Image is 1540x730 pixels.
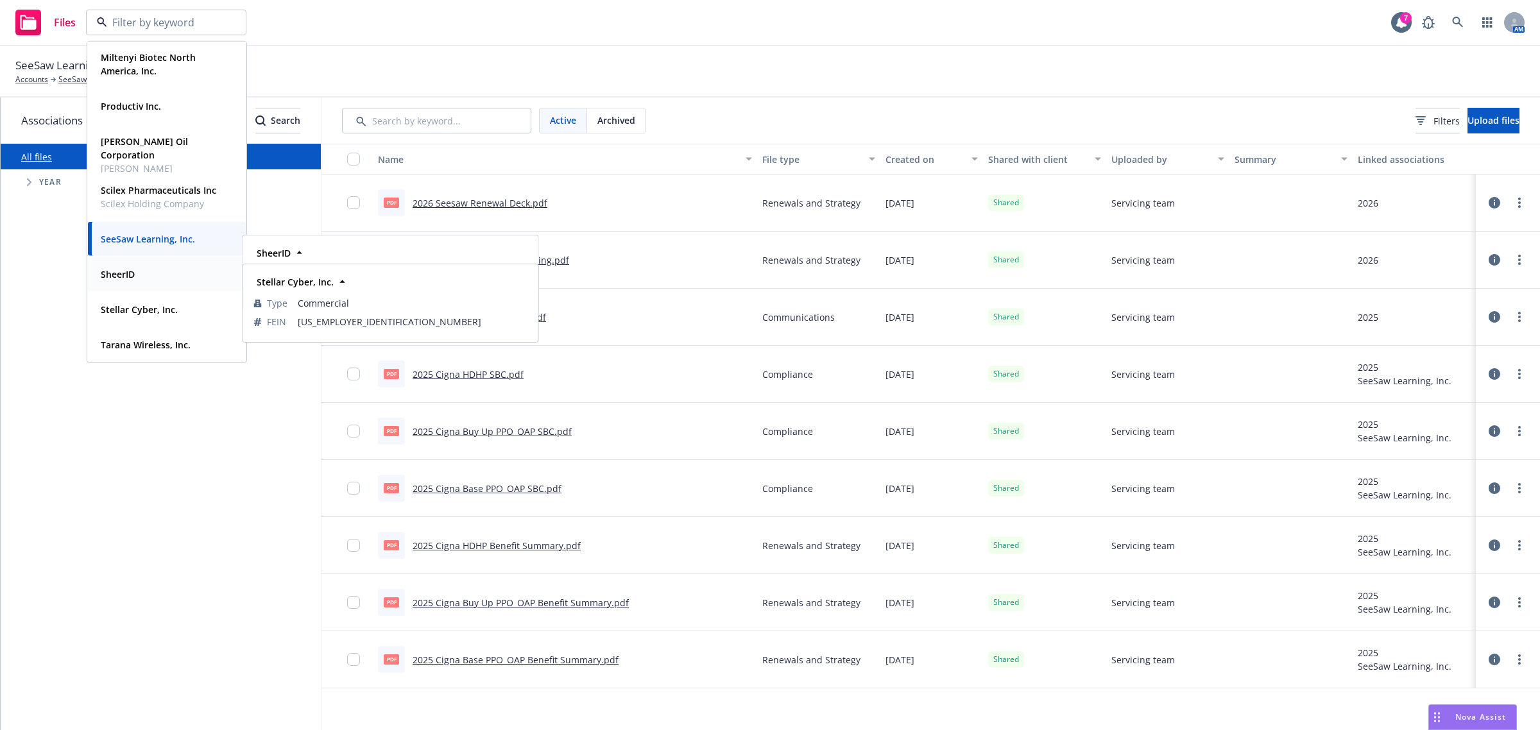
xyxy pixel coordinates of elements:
a: 2025 Cigna HDHP SBC.pdf [413,368,524,380]
button: File type [757,144,880,174]
a: Report a Bug [1416,10,1441,35]
span: pdf [384,198,399,207]
input: Toggle Row Selected [347,482,360,495]
div: SeeSaw Learning, Inc. [1358,488,1451,502]
a: more [1512,652,1527,667]
span: [US_EMPLOYER_IDENTIFICATION_NUMBER] [298,315,527,328]
span: [DATE] [886,310,914,324]
input: Toggle Row Selected [347,425,360,437]
a: more [1512,595,1527,610]
button: Upload files [1467,108,1519,133]
div: Uploaded by [1111,153,1210,166]
span: Active [550,114,576,127]
span: pdf [384,369,399,378]
span: Shared [993,597,1019,608]
span: [DATE] [886,425,914,438]
strong: Stellar Cyber, Inc. [257,276,334,288]
span: [DATE] [886,653,914,666]
button: SearchSearch [255,108,300,133]
span: Renewals and Strategy [762,196,860,210]
input: Filter by keyword [107,15,220,30]
div: Shared with client [988,153,1087,166]
div: Tree Example [1,169,321,195]
strong: SheerID [257,247,291,259]
a: more [1512,538,1527,553]
span: Renewals and Strategy [762,253,860,267]
a: All files [21,151,52,163]
strong: Productiv Inc. [101,100,161,112]
span: Shared [993,654,1019,665]
strong: Scilex Pharmaceuticals Inc [101,184,216,196]
a: 2025 Cigna Buy Up PPO_OAP SBC.pdf [413,425,572,437]
span: Filters [1416,114,1460,128]
span: Renewals and Strategy [762,539,860,552]
div: SeeSaw Learning, Inc. [1358,374,1451,387]
span: pdf [384,654,399,664]
span: Files [54,17,76,28]
span: [DATE] [886,539,914,552]
a: Files [10,4,81,40]
strong: SheerID [101,268,135,280]
a: more [1512,423,1527,439]
input: Toggle Row Selected [347,196,360,209]
span: Servicing team [1111,310,1175,324]
span: Servicing team [1111,196,1175,210]
div: 2025 [1358,475,1451,488]
div: SeeSaw Learning, Inc. [1358,431,1451,445]
div: File type [762,153,861,166]
span: [PERSON_NAME] [101,162,230,175]
strong: Stellar Cyber, Inc. [101,303,178,316]
span: Compliance [762,425,813,438]
span: [DATE] [886,368,914,381]
span: Shared [993,368,1019,380]
button: Linked associations [1353,144,1476,174]
span: FEIN [267,315,286,328]
button: Filters [1416,108,1460,133]
div: 2025 [1358,532,1451,545]
span: Nova Assist [1455,711,1506,722]
a: 2025 Cigna Base PPO_OAP Benefit Summary.pdf [413,654,619,666]
input: Toggle Row Selected [347,596,360,609]
a: Search [1445,10,1471,35]
a: 2025 Cigna Buy Up PPO_OAP Benefit Summary.pdf [413,597,629,609]
div: SeeSaw Learning, Inc. [1358,545,1451,559]
span: Servicing team [1111,653,1175,666]
a: 2026 Seesaw Renewal Deck.pdf [413,197,547,209]
a: Accounts [15,74,48,85]
input: Select all [347,153,360,166]
input: Toggle Row Selected [347,539,360,552]
span: pdf [384,540,399,550]
span: Renewals and Strategy [762,653,860,666]
a: more [1512,309,1527,325]
span: pdf [384,426,399,436]
span: Renewals and Strategy [762,596,860,609]
span: Shared [993,425,1019,437]
strong: [PERSON_NAME] Oil Corporation [101,135,188,161]
span: Communications [762,310,835,324]
span: pdf [384,483,399,493]
button: Created on [880,144,983,174]
span: Shared [993,482,1019,494]
span: Compliance [762,368,813,381]
span: Servicing team [1111,425,1175,438]
a: SeeSaw Learning, Inc. [58,74,136,85]
strong: Miltenyi Biotec North America, Inc. [101,51,196,77]
a: Switch app [1475,10,1500,35]
svg: Search [255,115,266,126]
div: Search [255,108,300,133]
div: Created on [886,153,964,166]
span: pdf [384,597,399,607]
span: Scilex Holding Company [101,197,216,210]
div: Drag to move [1429,705,1445,729]
span: Servicing team [1111,596,1175,609]
div: SeeSaw Learning, Inc. [1358,659,1451,673]
span: Servicing team [1111,482,1175,495]
div: 2025 [1358,589,1451,602]
span: [DATE] [886,196,914,210]
span: [DATE] [886,596,914,609]
a: 2025 Cigna Base PPO_OAP SBC.pdf [413,482,561,495]
div: SeeSaw Learning, Inc. [1358,602,1451,616]
span: Shared [993,539,1019,551]
div: 2025 [1358,361,1451,374]
span: Archived [597,114,635,127]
